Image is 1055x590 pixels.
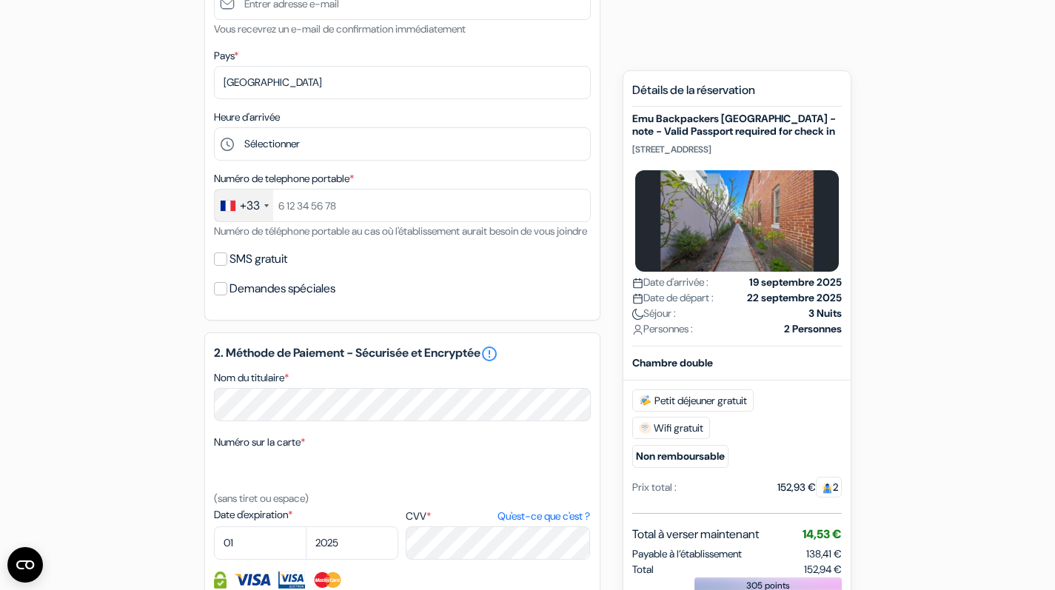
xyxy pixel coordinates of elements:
span: Total à verser maintenant [632,526,759,543]
div: +33 [240,197,260,215]
input: 6 12 34 56 78 [214,189,591,222]
small: Non remboursable [632,445,729,468]
div: Prix total : [632,480,677,495]
img: user_icon.svg [632,324,643,335]
small: (sans tiret ou espace) [214,492,309,505]
p: [STREET_ADDRESS] [632,144,842,155]
label: Pays [214,48,238,64]
strong: 22 septembre 2025 [747,290,842,306]
span: Séjour : [632,306,676,321]
small: Numéro de téléphone portable au cas où l'établissement aurait besoin de vous joindre [214,224,587,238]
label: Date d'expiration [214,507,398,523]
label: SMS gratuit [230,249,287,269]
span: 152,94 € [804,562,842,577]
div: 152,93 € [777,480,842,495]
img: guest.svg [822,483,833,494]
span: 138,41 € [806,547,842,560]
label: Numéro de telephone portable [214,171,354,187]
small: Vous recevrez un e-mail de confirmation immédiatement [214,22,466,36]
label: Demandes spéciales [230,278,335,299]
span: Payable à l’établissement [632,546,742,562]
span: 14,53 € [803,526,842,542]
span: Date de départ : [632,290,714,306]
label: Numéro sur la carte [214,435,305,450]
img: free_wifi.svg [639,422,651,434]
img: Visa [234,571,271,589]
h5: Emu Backpackers [GEOGRAPHIC_DATA] - note - Valid Passport required for check in [632,113,842,138]
img: Information de carte de crédit entièrement encryptée et sécurisée [214,571,227,589]
img: calendar.svg [632,278,643,289]
span: Total [632,562,654,577]
label: CVV [406,509,590,524]
a: Qu'est-ce que c'est ? [498,509,590,524]
label: Nom du titulaire [214,370,289,386]
img: Visa Electron [278,571,305,589]
a: error_outline [480,345,498,363]
strong: 19 septembre 2025 [749,275,842,290]
h5: 2. Méthode de Paiement - Sécurisée et Encryptée [214,345,591,363]
img: Master Card [312,571,343,589]
span: Date d'arrivée : [632,275,709,290]
img: free_breakfast.svg [639,395,652,406]
label: Heure d'arrivée [214,110,280,125]
button: Ouvrir le widget CMP [7,547,43,583]
span: Petit déjeuner gratuit [632,389,754,412]
strong: 2 Personnes [784,321,842,337]
h5: Détails de la réservation [632,83,842,107]
span: Personnes : [632,321,693,337]
span: 2 [816,477,842,497]
input: Chercher des marques... [44,46,193,76]
img: moon.svg [632,309,643,320]
span: Wifi gratuit [632,417,710,439]
strong: 3 Nuits [808,306,842,321]
img: calendar.svg [632,293,643,304]
div: France: +33 [215,190,273,221]
b: Chambre double [632,356,713,369]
